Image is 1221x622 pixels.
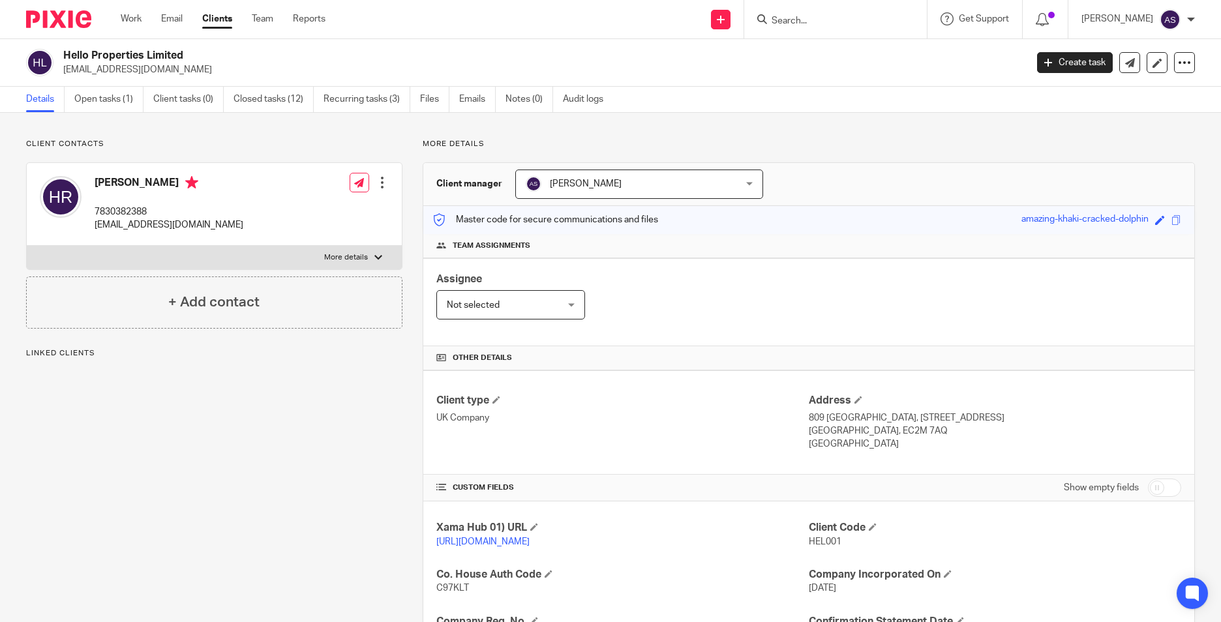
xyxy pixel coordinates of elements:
h4: Xama Hub 01) URL [436,521,809,535]
p: Linked clients [26,348,402,359]
img: svg%3E [40,176,82,218]
p: Client contacts [26,139,402,149]
h4: CUSTOM FIELDS [436,482,809,493]
p: 809 [GEOGRAPHIC_DATA], [STREET_ADDRESS] [809,411,1181,424]
a: Clients [202,12,232,25]
p: [GEOGRAPHIC_DATA] [809,437,1181,451]
a: Notes (0) [505,87,553,112]
a: Work [121,12,142,25]
a: [URL][DOMAIN_NAME] [436,537,530,546]
h2: Hello Properties Limited [63,49,826,63]
p: Master code for secure communications and files [433,213,658,226]
h4: + Add contact [168,292,260,312]
a: Team [252,12,273,25]
a: Emails [459,87,496,112]
a: Details [26,87,65,112]
span: HEL001 [809,537,841,546]
span: Get Support [959,14,1009,23]
img: svg%3E [1160,9,1181,30]
span: Assignee [436,274,482,284]
p: [PERSON_NAME] [1081,12,1153,25]
h3: Client manager [436,177,502,190]
img: svg%3E [526,176,541,192]
a: Closed tasks (12) [234,87,314,112]
a: Open tasks (1) [74,87,143,112]
span: C97KLT [436,584,469,593]
h4: [PERSON_NAME] [95,176,243,192]
a: Create task [1037,52,1113,73]
span: Not selected [447,301,500,310]
a: Recurring tasks (3) [324,87,410,112]
a: Reports [293,12,325,25]
a: Audit logs [563,87,613,112]
span: Team assignments [453,241,530,251]
span: Other details [453,353,512,363]
input: Search [770,16,888,27]
img: svg%3E [26,49,53,76]
img: Pixie [26,10,91,28]
p: UK Company [436,411,809,424]
p: 7830382388 [95,205,243,218]
h4: Company Incorporated On [809,568,1181,582]
h4: Co. House Auth Code [436,568,809,582]
a: Files [420,87,449,112]
span: [DATE] [809,584,836,593]
p: More details [423,139,1195,149]
p: More details [324,252,368,263]
a: Email [161,12,183,25]
label: Show empty fields [1064,481,1139,494]
h4: Address [809,394,1181,407]
p: [GEOGRAPHIC_DATA], EC2M 7AQ [809,424,1181,437]
i: Primary [185,176,198,189]
span: [PERSON_NAME] [550,179,622,188]
h4: Client type [436,394,809,407]
h4: Client Code [809,521,1181,535]
p: [EMAIL_ADDRESS][DOMAIN_NAME] [95,218,243,231]
p: [EMAIL_ADDRESS][DOMAIN_NAME] [63,63,1017,76]
div: amazing-khaki-cracked-dolphin [1021,213,1149,228]
a: Client tasks (0) [153,87,224,112]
